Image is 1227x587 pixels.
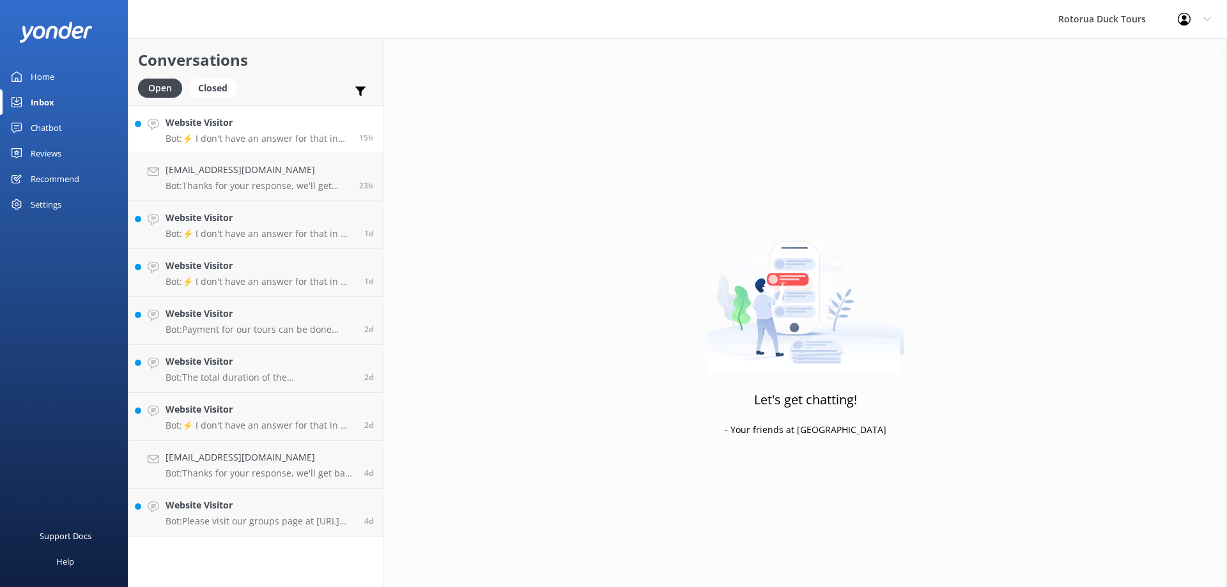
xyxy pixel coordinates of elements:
a: Website VisitorBot:⚡ I don't have an answer for that in my knowledge base. Please try and rephras... [128,393,383,441]
p: Bot: ⚡ I don't have an answer for that in my knowledge base. Please try and rephrase your questio... [166,133,350,144]
a: Closed [189,80,243,95]
a: [EMAIL_ADDRESS][DOMAIN_NAME]Bot:Thanks for your response, we'll get back to you as soon as we can... [128,441,383,489]
h2: Conversations [138,48,373,72]
img: yonder-white-logo.png [19,22,93,43]
div: Open [138,79,182,98]
h4: [EMAIL_ADDRESS][DOMAIN_NAME] [166,450,355,464]
a: Website VisitorBot:Payment for our tours can be done through our website or in-store. We need pay... [128,297,383,345]
span: Sep 21 2025 10:08pm (UTC +12:00) Pacific/Auckland [364,228,373,239]
a: Website VisitorBot:The total duration of the [GEOGRAPHIC_DATA] and Lakes Tour is 90 minutes. Plea... [128,345,383,393]
h4: Website Visitor [166,498,355,512]
p: Bot: The total duration of the [GEOGRAPHIC_DATA] and Lakes Tour is 90 minutes. Please allow an ex... [166,372,355,383]
a: Website VisitorBot:⚡ I don't have an answer for that in my knowledge base. Please try and rephras... [128,105,383,153]
div: Help [56,549,74,574]
p: Bot: Payment for our tours can be done through our website or in-store. We need payment for the t... [166,324,355,335]
p: Bot: Thanks for your response, we'll get back to you as soon as we can during opening hours. [166,468,355,479]
span: Sep 20 2025 07:18pm (UTC +12:00) Pacific/Auckland [364,372,373,383]
a: Website VisitorBot:Please visit our groups page at [URL][DOMAIN_NAME] for more information on sch... [128,489,383,537]
p: Bot: ⚡ I don't have an answer for that in my knowledge base. Please try and rephrase your questio... [166,276,355,287]
p: Bot: Thanks for your response, we'll get back to you as soon as we can during opening hours. [166,180,350,192]
p: - Your friends at [GEOGRAPHIC_DATA] [725,423,886,437]
span: Sep 22 2025 01:57pm (UTC +12:00) Pacific/Auckland [359,180,373,191]
span: Sep 21 2025 06:10pm (UTC +12:00) Pacific/Auckland [364,276,373,287]
h3: Let's get chatting! [754,390,857,410]
p: Bot: ⚡ I don't have an answer for that in my knowledge base. Please try and rephrase your questio... [166,228,355,240]
a: [EMAIL_ADDRESS][DOMAIN_NAME]Bot:Thanks for your response, we'll get back to you as soon as we can... [128,153,383,201]
span: Sep 21 2025 01:06am (UTC +12:00) Pacific/Auckland [364,324,373,335]
h4: Website Visitor [166,259,355,273]
h4: Website Visitor [166,354,355,369]
span: Sep 19 2025 01:03pm (UTC +12:00) Pacific/Auckland [364,468,373,478]
div: Reviews [31,141,61,166]
p: Bot: ⚡ I don't have an answer for that in my knowledge base. Please try and rephrase your questio... [166,420,355,431]
div: Settings [31,192,61,217]
h4: [EMAIL_ADDRESS][DOMAIN_NAME] [166,163,350,177]
div: Support Docs [40,523,91,549]
img: artwork of a man stealing a conversation from at giant smartphone [707,214,904,374]
div: Home [31,64,54,89]
h4: Website Visitor [166,116,350,130]
span: Sep 22 2025 10:11pm (UTC +12:00) Pacific/Auckland [359,132,373,143]
div: Recommend [31,166,79,192]
p: Bot: Please visit our groups page at [URL][DOMAIN_NAME] for more information on school tours. You... [166,515,355,527]
div: Closed [189,79,237,98]
span: Sep 20 2025 04:17pm (UTC +12:00) Pacific/Auckland [364,420,373,431]
h4: Website Visitor [166,211,355,225]
h4: Website Visitor [166,307,355,321]
div: Inbox [31,89,54,115]
h4: Website Visitor [166,402,355,416]
a: Website VisitorBot:⚡ I don't have an answer for that in my knowledge base. Please try and rephras... [128,201,383,249]
a: Website VisitorBot:⚡ I don't have an answer for that in my knowledge base. Please try and rephras... [128,249,383,297]
span: Sep 19 2025 08:44am (UTC +12:00) Pacific/Auckland [364,515,373,526]
div: Chatbot [31,115,62,141]
a: Open [138,80,189,95]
